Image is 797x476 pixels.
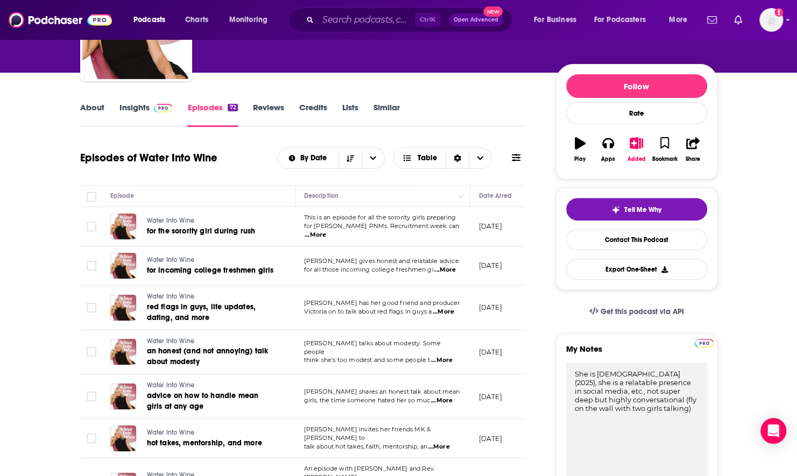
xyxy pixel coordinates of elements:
[622,130,650,169] button: Added
[222,11,281,29] button: open menu
[566,259,707,280] button: Export One-Sheet
[304,299,460,307] span: [PERSON_NAME] has her good friend and producer
[304,339,441,356] span: [PERSON_NAME] talks about modesty. Some people
[9,10,112,30] img: Podchaser - Follow, Share and Rate Podcasts
[703,11,721,29] a: Show notifications dropdown
[304,308,432,315] span: Victoria on to talk about red flags in guys a
[415,13,440,27] span: Ctrl K
[651,130,679,169] button: Bookmark
[304,266,434,273] span: for all those incoming college freshmen gi
[479,303,502,312] p: [DATE]
[147,337,195,345] span: Water Into Wine
[278,147,385,169] h2: Choose List sort
[581,299,693,325] a: Get this podcast via API
[695,337,714,347] a: Pro website
[479,434,502,443] p: [DATE]
[774,8,783,17] svg: Add a profile image
[449,13,503,26] button: Open AdvancedNew
[342,102,358,127] a: Lists
[147,438,275,449] a: hot takes, mentorship, and more
[760,418,786,444] div: Open Intercom Messenger
[304,443,427,450] span: talk about hot takes, faith, mentorship, an
[695,339,714,347] img: Podchaser Pro
[479,222,502,231] p: [DATE]
[483,6,503,17] span: New
[87,261,96,271] span: Toggle select row
[304,222,460,230] span: for [PERSON_NAME] PNMs. Recruitment week can
[154,104,173,112] img: Podchaser Pro
[431,396,453,405] span: ...More
[304,356,431,364] span: think she's too modest and some people t
[434,266,456,274] span: ...More
[318,11,415,29] input: Search podcasts, credits, & more...
[304,257,459,265] span: [PERSON_NAME] gives honest and relatable advice
[566,198,707,221] button: tell me why sparkleTell Me Why
[300,154,330,162] span: By Date
[147,429,195,436] span: Water Into Wine
[187,102,237,127] a: Episodes72
[299,102,327,127] a: Credits
[566,102,707,124] div: Rate
[147,302,256,322] span: red flags in guys, life updates, dating, and more
[526,11,590,29] button: open menu
[185,12,208,27] span: Charts
[566,344,707,363] label: My Notes
[304,214,456,221] span: This is an episode for all the sorority girls preparing
[759,8,783,32] img: User Profile
[669,12,687,27] span: More
[147,346,276,367] a: an honest (and not annoying) talk about modesty
[454,17,498,23] span: Open Advanced
[147,390,276,412] a: advice on how to handle mean girls at any age
[479,392,502,401] p: [DATE]
[428,443,449,451] span: ...More
[119,102,173,127] a: InsightsPodchaser Pro
[433,308,454,316] span: ...More
[393,147,492,169] button: Choose View
[759,8,783,32] span: Logged in as nwierenga
[147,256,195,264] span: Water Into Wine
[624,205,661,214] span: Tell Me Why
[147,428,275,438] a: Water Into Wine
[594,130,622,169] button: Apps
[87,303,96,312] span: Toggle select row
[305,231,326,239] span: ...More
[299,8,523,32] div: Search podcasts, credits, & more...
[679,130,707,169] button: Share
[253,102,284,127] a: Reviews
[534,12,576,27] span: For Business
[304,388,460,395] span: [PERSON_NAME] shares an honest talk about mean
[147,337,276,346] a: Water Into Wine
[759,8,783,32] button: Show profile menu
[126,11,179,29] button: open menu
[110,189,135,202] div: Episode
[87,392,96,401] span: Toggle select row
[147,217,195,224] span: Water Into Wine
[611,205,620,214] img: tell me why sparkle
[147,265,275,276] a: for incoming college freshmen girls
[147,293,195,300] span: Water Into Wine
[479,347,502,357] p: [DATE]
[594,12,646,27] span: For Podcasters
[601,156,615,162] div: Apps
[147,216,275,226] a: Water Into Wine
[87,347,96,357] span: Toggle select row
[627,156,646,162] div: Added
[566,229,707,250] a: Contact This Podcast
[362,148,384,168] button: open menu
[80,102,104,127] a: About
[479,261,502,270] p: [DATE]
[574,156,586,162] div: Play
[147,381,195,389] span: Water Into Wine
[80,151,217,165] h1: Episodes of Water Into Wine
[147,302,276,323] a: red flags in guys, life updates, dating, and more
[304,425,431,442] span: [PERSON_NAME] invites her friends MK & [PERSON_NAME] to
[147,255,275,265] a: Water Into Wine
[87,222,96,231] span: Toggle select row
[479,189,512,202] div: Date Aired
[339,148,362,168] button: Sort Direction
[446,148,468,168] div: Sort Direction
[147,381,276,390] a: Water Into Wine
[686,156,700,162] div: Share
[418,154,437,162] span: Table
